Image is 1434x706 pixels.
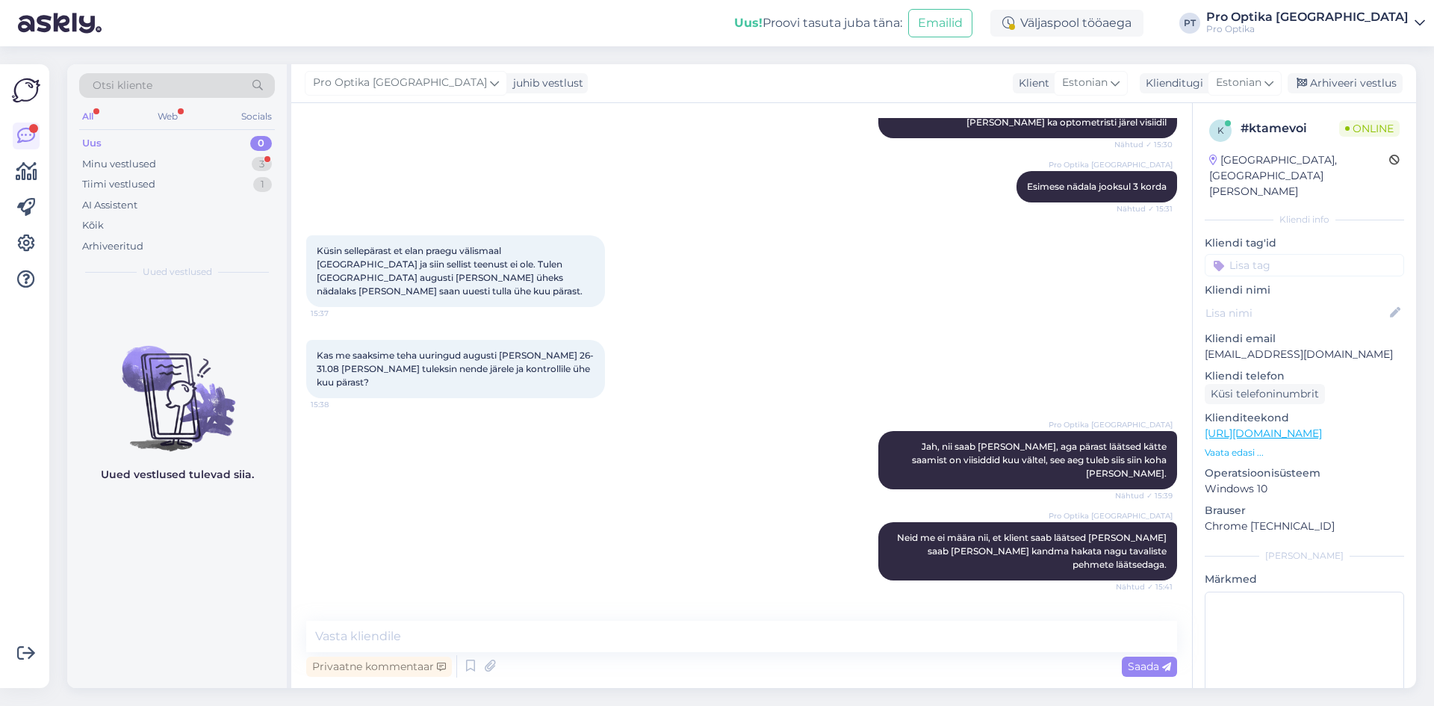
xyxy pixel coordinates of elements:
a: Pro Optika [GEOGRAPHIC_DATA]Pro Optika [1206,11,1425,35]
p: Kliendi nimi [1205,282,1404,298]
div: Tiimi vestlused [82,177,155,192]
div: 0 [250,136,272,151]
p: Märkmed [1205,572,1404,587]
div: Pro Optika [1206,23,1409,35]
b: Uus! [734,16,763,30]
span: 15:38 [311,399,367,410]
span: Online [1339,120,1400,137]
span: Estonian [1216,75,1261,91]
span: Nähtud ✓ 15:30 [1114,139,1173,150]
div: Kõik [82,218,104,233]
span: Estonian [1062,75,1108,91]
span: Küsin sellepärast et elan praegu välismaal [GEOGRAPHIC_DATA] ja siin sellist teenust ei ole. Tule... [317,245,583,297]
div: Web [155,107,181,126]
span: Pro Optika [GEOGRAPHIC_DATA] [313,75,487,91]
div: Minu vestlused [82,157,156,172]
span: Nähtud ✓ 15:39 [1115,490,1173,501]
p: Brauser [1205,503,1404,518]
span: Pro Optika [GEOGRAPHIC_DATA] [1049,510,1173,521]
p: Kliendi tag'id [1205,235,1404,251]
div: Kliendi info [1205,213,1404,226]
a: [URL][DOMAIN_NAME] [1205,427,1322,440]
div: AI Assistent [82,198,137,213]
span: Kas me saaksime teha uuringud augusti [PERSON_NAME] 26-31.08 [PERSON_NAME] tuleksin nende järele ... [317,350,594,388]
div: PT [1179,13,1200,34]
span: Uued vestlused [143,265,212,279]
span: Jah, nii saab [PERSON_NAME], aga pärast läätsed kätte saamist on viisiddid kuu vältel, see aeg tu... [912,441,1169,479]
div: [GEOGRAPHIC_DATA], [GEOGRAPHIC_DATA][PERSON_NAME] [1209,152,1389,199]
div: # ktamevoi [1241,120,1339,137]
div: juhib vestlust [507,75,583,91]
p: Uued vestlused tulevad siia. [101,467,254,483]
p: Kliendi email [1205,331,1404,347]
div: [PERSON_NAME] [1205,549,1404,563]
span: 15:37 [311,308,367,319]
p: Windows 10 [1205,481,1404,497]
div: Arhiveeritud [82,239,143,254]
div: Arhiveeri vestlus [1288,73,1403,93]
div: Privaatne kommentaar [306,657,452,677]
span: Neid me ei määra nii, et klient saab läätsed [PERSON_NAME] saab [PERSON_NAME] kandma hakata nagu ... [897,532,1169,570]
button: Emailid [908,9,972,37]
p: Klienditeekond [1205,410,1404,426]
div: Pro Optika [GEOGRAPHIC_DATA] [1206,11,1409,23]
input: Lisa nimi [1205,305,1387,321]
span: k [1217,125,1224,136]
p: Vaata edasi ... [1205,446,1404,459]
p: Kliendi telefon [1205,368,1404,384]
p: Chrome [TECHNICAL_ID] [1205,518,1404,534]
div: Klient [1013,75,1049,91]
div: Väljaspool tööaega [990,10,1143,37]
span: Nähtud ✓ 15:41 [1116,581,1173,592]
div: Proovi tasuta juba täna: [734,14,902,32]
div: All [79,107,96,126]
div: Socials [238,107,275,126]
div: Klienditugi [1140,75,1203,91]
img: No chats [67,319,287,453]
span: Esimese nädala jooksul 3 korda [1027,181,1167,192]
input: Lisa tag [1205,254,1404,276]
div: Küsi telefoninumbrit [1205,384,1325,404]
span: Pro Optika [GEOGRAPHIC_DATA] [1049,419,1173,430]
div: Uus [82,136,102,151]
img: Askly Logo [12,76,40,105]
span: Pro Optika [GEOGRAPHIC_DATA] [1049,159,1173,170]
span: Otsi kliente [93,78,152,93]
span: Nähtud ✓ 15:31 [1117,203,1173,214]
div: 3 [252,157,272,172]
p: [EMAIL_ADDRESS][DOMAIN_NAME] [1205,347,1404,362]
p: Operatsioonisüsteem [1205,465,1404,481]
span: Saada [1128,660,1171,673]
div: 1 [253,177,272,192]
